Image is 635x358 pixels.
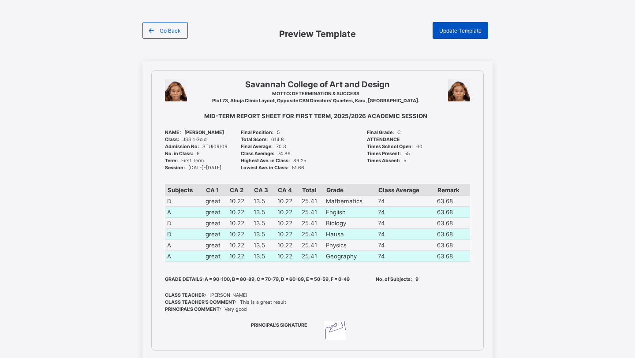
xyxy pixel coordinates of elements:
td: 74 [376,240,435,251]
td: 13.5 [252,251,276,262]
span: Preview Template [261,29,374,39]
td: great [204,251,228,262]
td: 10.22 [276,196,299,207]
span: Class: [165,137,183,142]
td: 63.68 [435,207,470,218]
span: 5 [367,158,406,164]
td: 10.22 [276,207,299,218]
span: This is a great result [165,299,286,305]
td: 25.41 [300,196,325,207]
span: Go Back [160,27,181,34]
td: 74 [376,207,435,218]
th: Subjects [165,184,204,196]
td: 63.68 [435,196,470,207]
td: 10.22 [276,240,299,251]
td: D [165,196,204,207]
span: Total Score: [241,137,271,142]
img: principal_signature_ohdtce.jpg [324,321,346,340]
td: 10.22 [276,251,299,262]
span: Plot 73, Abuja Clinic Layout, Opposite CBN Directors' Quarters, Karu, [GEOGRAPHIC_DATA]. [212,98,423,104]
span: 74.86 [241,151,291,157]
span: Lowest Ave. in Class: [241,165,292,171]
span: CLASS TEACHER'S COMMENT: [165,299,240,305]
td: 10.22 [228,240,251,251]
td: A [165,251,204,262]
span: 5 [241,130,280,135]
span: MOTTO: DETERMINATION & SUCCESS [272,91,363,97]
td: 13.5 [252,229,276,240]
img: STU_09_09.jpg [165,79,187,101]
span: MID-TERM REPORT SHEET FOR FIRST TERM, 2025/2026 ACADEMIC SESSION [204,112,431,119]
span: C [367,130,401,135]
td: 10.22 [228,196,251,207]
td: Physics [324,240,376,251]
th: Remark [435,184,470,196]
td: Biology [324,218,376,229]
td: D [165,218,204,229]
span: 51.66 [241,165,304,171]
td: 74 [376,218,435,229]
td: 10.22 [228,229,251,240]
th: Grade [324,184,376,196]
span: Term: [165,158,181,164]
td: 25.41 [300,218,325,229]
span: No. of Subjects: [376,276,415,282]
td: Geography [324,251,376,262]
span: 70.3 [241,144,286,149]
span: Times Absent: [367,158,403,164]
th: CA 4 [276,184,299,196]
span: [PERSON_NAME] [165,130,224,135]
span: 60 [367,144,422,149]
td: 25.41 [300,229,325,240]
td: 74 [376,251,435,262]
td: 25.41 [300,251,325,262]
td: 10.22 [228,207,251,218]
td: 25.41 [300,240,325,251]
span: Very good [165,306,247,312]
span: 614.8 [241,137,284,142]
span: Times School Open: [367,144,416,149]
span: GRADE DETAILS: A = 90-100, B = 80-89, C = 70-79, D = 60-69, E = 50-59, F = 0-49 [165,276,353,282]
td: 10.22 [228,218,251,229]
td: A [165,207,204,218]
span: JSS 1 Gold [165,137,207,142]
span: [DATE]-[DATE] [165,165,221,171]
th: CA 1 [204,184,228,196]
span: Highest Ave. in Class: [241,158,293,164]
td: 13.5 [252,218,276,229]
td: great [204,196,228,207]
td: 10.22 [276,229,299,240]
span: Final Position: [241,130,277,135]
span: PRINCIPAL'S COMMENT: [165,306,224,312]
td: 63.68 [435,251,470,262]
td: great [204,218,228,229]
td: 13.5 [252,207,276,218]
td: 63.68 [435,229,470,240]
span: Final Average: [241,144,276,149]
span: NAME: [165,130,184,135]
span: ATTENDANCE [367,137,403,142]
span: No. in Class: [165,151,197,157]
td: 13.5 [252,240,276,251]
td: English [324,207,376,218]
span: First Term [165,158,204,164]
span: Class Average: [241,151,278,157]
td: Hausa [324,229,376,240]
span: 55 [367,151,410,157]
span: Admission No: [165,144,202,149]
span: STU/09/09 [165,144,228,149]
span: 9 [376,276,418,282]
th: CA 3 [252,184,276,196]
th: Total [300,184,325,196]
span: Update Template [439,27,482,34]
td: 13.5 [252,196,276,207]
th: Class Average [376,184,435,196]
span: Session: [165,165,188,171]
span: 6 [165,151,200,157]
td: great [204,229,228,240]
th: CA 2 [228,184,251,196]
td: 74 [376,229,435,240]
td: 25.41 [300,207,325,218]
span: CLASS TEACHER: [165,292,209,298]
img: STU_09_09.jpg [448,79,470,101]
